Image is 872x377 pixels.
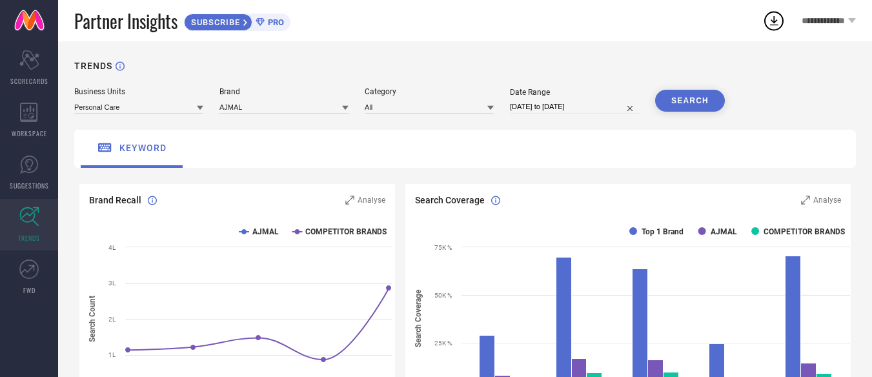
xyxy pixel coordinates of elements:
h1: TRENDS [74,61,112,71]
span: FWD [23,285,35,295]
input: Select date range [510,100,639,114]
text: Top 1 Brand [642,227,684,236]
span: PRO [265,17,284,27]
text: 25K % [434,340,452,347]
span: Brand Recall [89,195,141,205]
span: keyword [119,143,167,153]
a: SUBSCRIBEPRO [184,10,290,31]
text: 2L [108,316,116,323]
text: 50K % [434,292,452,299]
text: COMPETITOR BRANDS [305,227,387,236]
text: AJMAL [252,227,279,236]
span: Search Coverage [415,195,485,205]
svg: Zoom [345,196,354,205]
span: Partner Insights [74,8,177,34]
div: Brand [219,87,349,96]
span: TRENDS [18,233,40,243]
div: Open download list [762,9,786,32]
div: Business Units [74,87,203,96]
text: 75K % [434,244,452,251]
span: Analyse [358,196,385,205]
button: SEARCH [655,90,725,112]
span: WORKSPACE [12,128,47,138]
div: Date Range [510,88,639,97]
text: 1L [108,351,116,358]
text: 4L [108,244,116,251]
text: AJMAL [710,227,736,236]
tspan: Search Coverage [414,290,423,348]
tspan: Search Count [88,296,97,342]
span: Analyse [813,196,841,205]
span: SUGGESTIONS [10,181,49,190]
div: Category [365,87,494,96]
span: SCORECARDS [10,76,48,86]
span: SUBSCRIBE [185,17,243,27]
svg: Zoom [801,196,810,205]
text: 3L [108,280,116,287]
text: COMPETITOR BRANDS [764,227,845,236]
